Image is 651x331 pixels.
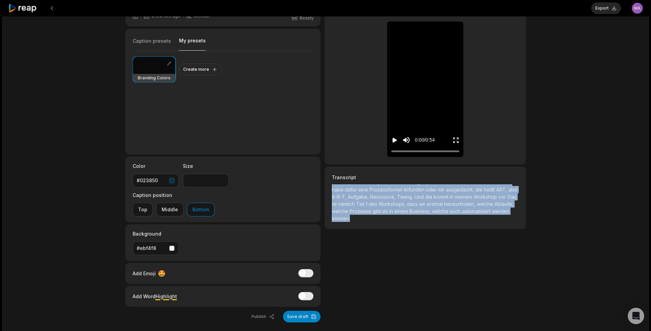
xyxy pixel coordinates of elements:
span: 1 [366,201,369,207]
div: 0:00 / 0:54 [415,136,435,144]
button: #023850 [133,174,179,187]
span: nämlich [338,201,356,207]
span: welche [332,208,350,214]
span: können. [332,215,350,221]
label: Caption position [133,191,215,199]
span: ART, [496,187,508,193]
div: Open Intercom Messenger [628,308,644,324]
span: welche [477,201,494,207]
span: die [475,187,484,193]
span: welche [432,208,450,214]
span: erfunden [404,187,426,193]
span: mir [438,187,446,193]
span: eine [358,187,369,193]
span: auch [450,208,462,214]
span: oder [426,187,438,193]
button: Middle [156,203,184,216]
span: Teil [356,201,366,207]
span: Abläufe, [494,201,513,207]
button: Create more [179,64,222,75]
button: Export [591,2,621,14]
button: Mute sound [402,136,411,144]
span: Das [508,194,516,200]
h3: Transcript [332,174,518,181]
span: heißt [484,187,496,193]
div: #ebf4f8 [137,244,166,252]
span: des [369,201,379,207]
button: Caption presets [133,38,171,51]
span: habe [332,187,345,193]
span: 🤩 [158,269,165,278]
label: Size [183,162,229,170]
button: Save draft [283,311,321,322]
button: Publish [247,311,279,322]
span: gibt [372,208,382,214]
span: in [450,194,455,200]
button: Enter Fullscreen [452,134,459,146]
span: ausgedacht, [446,187,475,193]
span: Workshop [474,194,498,200]
span: ist [332,201,338,207]
div: #023850 [137,177,166,184]
span: Und [415,194,425,200]
button: Top [133,203,153,216]
span: werden [492,208,509,214]
label: Color [133,162,179,170]
span: meinem [455,194,474,200]
label: Background [133,230,179,237]
span: Business, [409,208,432,214]
span: in [389,208,394,214]
span: erstmal [427,201,444,207]
span: Aufgabe, [348,194,370,200]
span: Highlight [155,293,177,299]
h3: Branding Colors [138,75,171,81]
span: dass [407,201,419,207]
span: also [508,187,518,193]
span: automatisiert [462,208,492,214]
span: Prozessformel [369,187,404,193]
button: Bottom [187,203,215,216]
button: #ebf4f8 [133,241,179,255]
span: Add Emoji [133,270,156,277]
span: kommt [434,194,450,200]
span: wir [419,201,427,207]
button: Play video [391,134,398,146]
span: Workshops, [379,201,407,207]
span: einem [394,208,409,214]
span: Beasty [300,15,314,21]
span: dafür [345,187,358,193]
span: Prozesse [350,208,372,214]
div: Add Word [133,292,177,301]
span: herausfinden, [444,201,477,207]
span: die [425,194,434,200]
span: Ressource, [370,194,397,200]
span: vor. [498,194,508,200]
span: A-R-T, [332,194,348,200]
button: My presets [179,37,206,51]
span: Timing. [397,194,415,200]
span: es [382,208,389,214]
